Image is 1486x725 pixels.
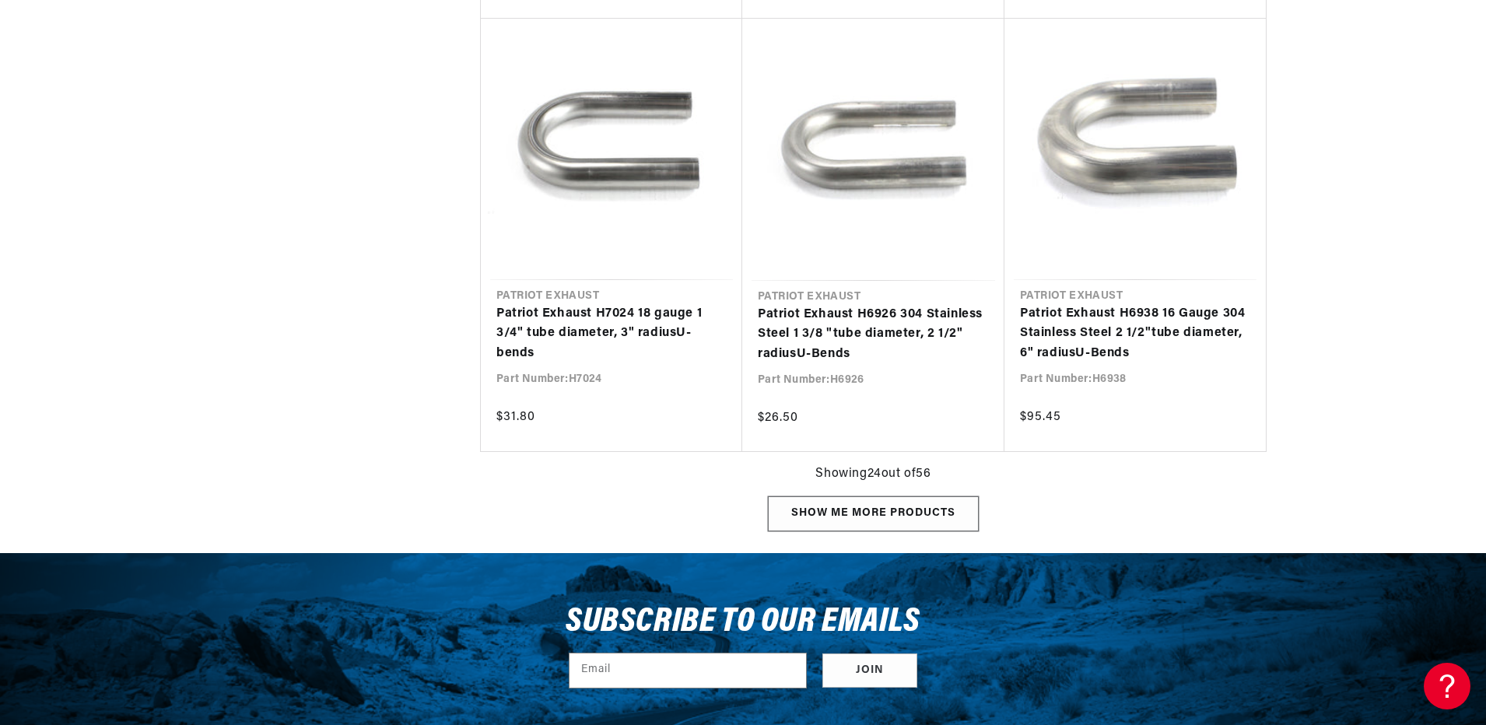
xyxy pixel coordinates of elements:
a: Patriot Exhaust H6938 16 Gauge 304 Stainless Steel 2 1/2"tube diameter, 6" radiusU-Bends [1020,304,1250,364]
a: Patriot Exhaust H7024 18 gauge 1 3/4" tube diameter, 3" radiusU-bends [496,304,727,364]
div: Show me more products [768,496,979,531]
button: Subscribe [822,653,917,688]
a: Patriot Exhaust H6926 304 Stainless Steel 1 3/8 "tube diameter, 2 1/2" radiusU-Bends [758,305,989,365]
span: Showing 24 out of 56 [815,464,931,485]
h3: Subscribe to our emails [566,608,920,637]
input: Email [570,653,806,688]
